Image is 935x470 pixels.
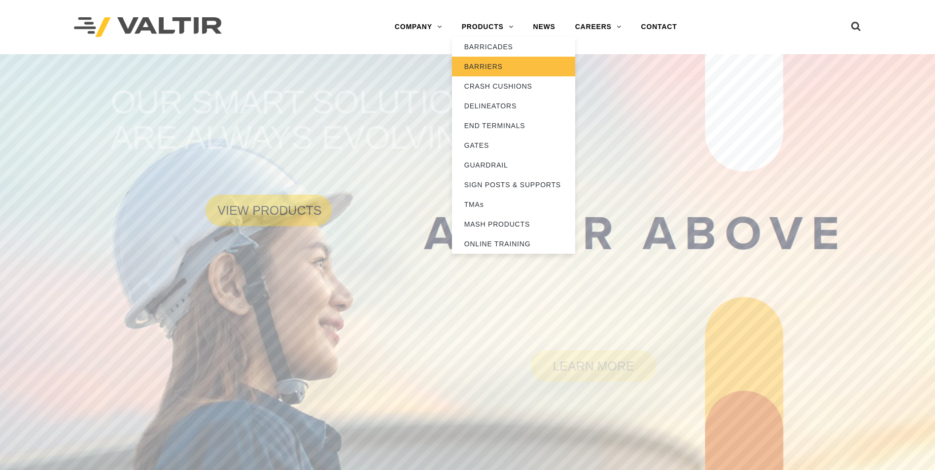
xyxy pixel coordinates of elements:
a: COMPANY [385,17,452,37]
a: GATES [452,135,575,155]
a: CONTACT [631,17,687,37]
img: Valtir [74,17,222,37]
a: DELINEATORS [452,96,575,116]
a: PRODUCTS [452,17,523,37]
rs-layer: OUR SMART SOLUTIONS ARE ALWAYS EVOLVING. [110,84,535,156]
a: CAREERS [565,17,631,37]
a: VIEW PRODUCTS [206,195,332,226]
a: CRASH CUSHIONS [452,76,575,96]
a: GUARDRAIL [452,155,575,175]
a: END TERMINALS [452,116,575,135]
a: ONLINE TRAINING [452,234,575,254]
a: BARRIERS [452,57,575,76]
a: TMAs [452,195,575,214]
a: SIGN POSTS & SUPPORTS [452,175,575,195]
a: MASH PRODUCTS [452,214,575,234]
a: BARRICADES [452,37,575,57]
a: NEWS [523,17,565,37]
